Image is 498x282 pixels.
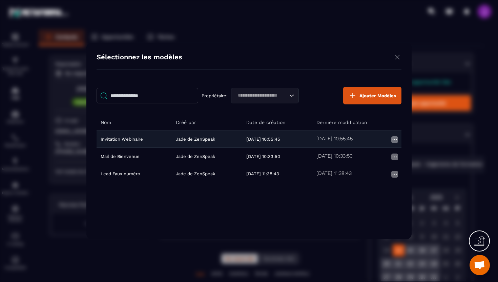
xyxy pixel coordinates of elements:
h5: [DATE] 11:38:43 [316,170,352,177]
img: more icon [391,153,399,161]
span: Ajouter Modèles [359,93,396,98]
img: more icon [391,136,399,144]
td: Jade de ZenSpeak [172,165,242,182]
p: Propriétaire: [202,93,228,98]
th: Créé par [172,115,242,130]
th: Nom [97,115,172,130]
button: Ajouter Modèles [343,87,401,104]
td: Jade de ZenSpeak [172,130,242,148]
td: Jade de ZenSpeak [172,148,242,165]
input: Search for option [235,92,288,99]
th: Dernière modification [312,115,401,130]
td: [DATE] 11:38:43 [242,165,313,182]
td: Lead Faux numéro [97,165,172,182]
div: Search for option [231,88,299,103]
td: Invitation Webinaire [97,130,172,148]
img: more icon [391,170,399,178]
h5: [DATE] 10:55:45 [316,136,353,142]
td: [DATE] 10:55:45 [242,130,313,148]
td: [DATE] 10:33:50 [242,148,313,165]
td: Mail de Bienvenue [97,148,172,165]
img: plus [349,92,357,100]
th: Date de création [242,115,313,130]
div: Ouvrir le chat [470,255,490,275]
img: close [393,53,401,61]
h4: Sélectionnez les modèles [97,53,182,63]
h5: [DATE] 10:33:50 [316,153,353,160]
